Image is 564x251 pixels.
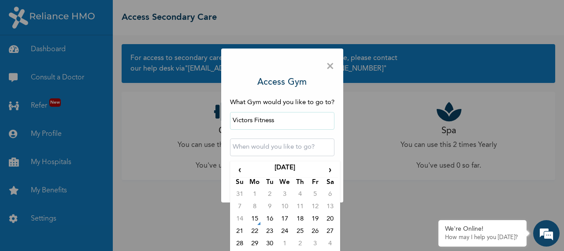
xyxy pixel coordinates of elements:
h3: Access Gym [257,76,307,89]
td: 17 [277,214,292,227]
input: Search by name or address [230,112,334,130]
td: 6 [323,190,338,202]
td: 1 [247,190,262,202]
th: Th [293,177,308,190]
td: 14 [232,214,247,227]
th: [DATE] [247,163,323,177]
span: Conversation [4,222,86,229]
span: × [326,57,334,76]
td: 21 [232,227,247,239]
td: 20 [323,214,338,227]
td: 25 [293,227,308,239]
th: Fr [308,177,323,190]
div: Chat with us now [46,49,148,61]
td: 15 [247,214,262,227]
div: We're Online! [445,225,520,233]
textarea: Type your message and hit 'Enter' [4,176,168,207]
span: › [323,163,338,177]
td: 18 [293,214,308,227]
td: 4 [293,190,308,202]
th: We [277,177,292,190]
td: 11 [293,202,308,214]
td: 12 [308,202,323,214]
td: 19 [308,214,323,227]
td: 9 [262,202,277,214]
div: FAQs [86,207,168,234]
td: 7 [232,202,247,214]
td: 5 [308,190,323,202]
span: We're online! [51,79,122,168]
td: 10 [277,202,292,214]
td: 26 [308,227,323,239]
td: 23 [262,227,277,239]
td: 22 [247,227,262,239]
p: How may I help you today? [445,234,520,241]
th: Mo [247,177,262,190]
span: What Gym would you like to go to? [230,99,334,106]
td: 24 [277,227,292,239]
td: 31 [232,190,247,202]
img: d_794563401_company_1708531726252_794563401 [16,44,36,66]
input: When would you like to go? [230,139,334,156]
td: 27 [323,227,338,239]
th: Tu [262,177,277,190]
td: 13 [323,202,338,214]
th: Sa [323,177,338,190]
th: Su [232,177,247,190]
td: 8 [247,202,262,214]
td: 3 [277,190,292,202]
td: 16 [262,214,277,227]
span: ‹ [232,163,247,177]
td: 2 [262,190,277,202]
div: Minimize live chat window [145,4,166,26]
